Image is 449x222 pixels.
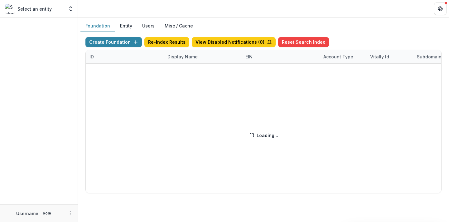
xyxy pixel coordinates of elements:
button: Get Help [434,2,447,15]
button: Users [137,20,160,32]
img: Select an entity [5,4,15,14]
p: Select an entity [17,6,52,12]
button: Open entity switcher [66,2,75,15]
button: Entity [115,20,137,32]
button: More [66,210,74,217]
button: Misc / Cache [160,20,198,32]
button: Foundation [80,20,115,32]
p: Role [41,210,53,216]
p: Username [16,210,38,217]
